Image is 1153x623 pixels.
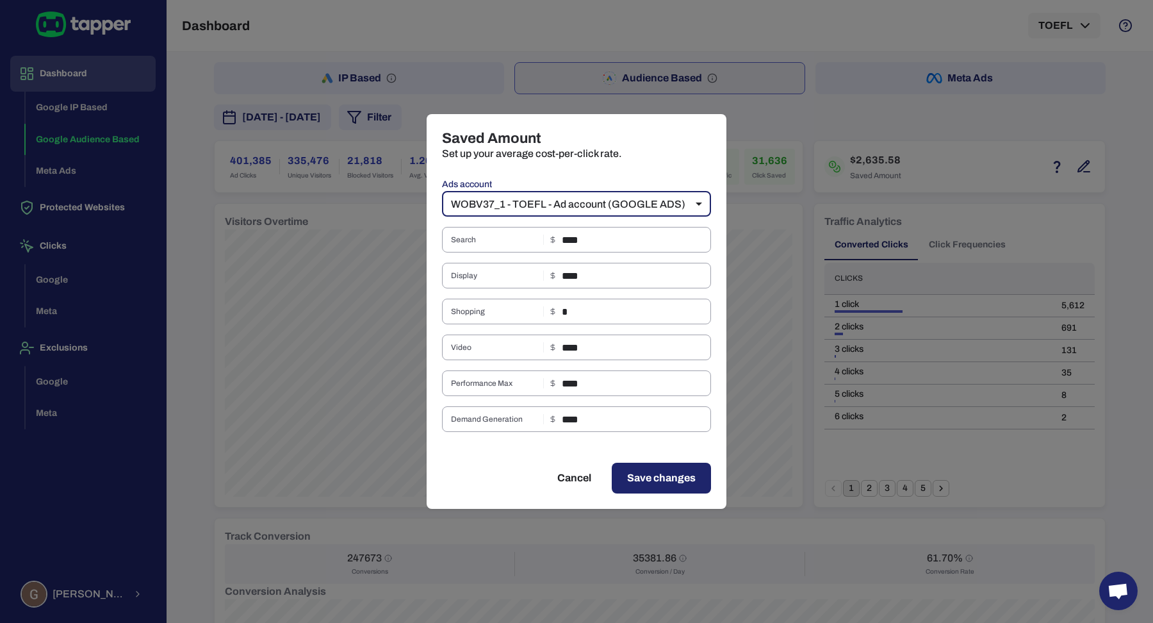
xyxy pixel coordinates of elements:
button: Cancel [542,463,607,494]
a: Open chat [1099,572,1138,610]
span: Search [451,235,538,245]
h4: Saved Amount [442,129,711,147]
span: Save changes [627,470,696,486]
div: WOBV37_1 - TOEFL - Ad account (GOOGLE ADS) [442,191,711,217]
span: Video [451,342,538,353]
button: Save changes [612,463,711,494]
span: Demand Generation [451,414,538,424]
span: Display [451,270,538,281]
p: Set up your average cost-per-click rate. [442,147,711,160]
span: Shopping [451,306,538,317]
span: Performance Max [451,378,538,388]
label: Ads account [442,178,711,191]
